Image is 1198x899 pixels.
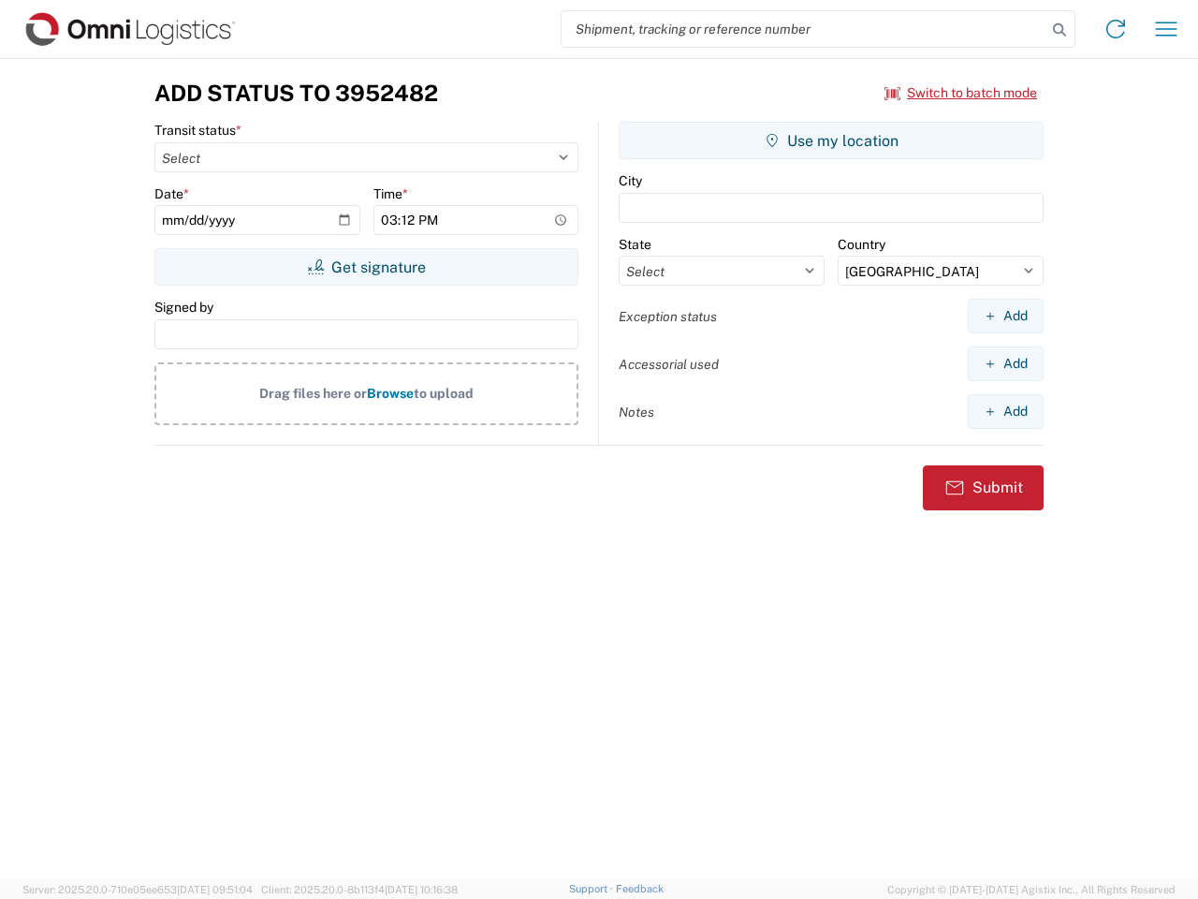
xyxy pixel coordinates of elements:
a: Feedback [616,883,664,894]
label: Date [154,185,189,202]
span: Drag files here or [259,386,367,401]
label: Signed by [154,299,213,316]
label: Time [373,185,408,202]
span: [DATE] 09:51:04 [177,884,253,895]
span: [DATE] 10:16:38 [385,884,458,895]
input: Shipment, tracking or reference number [562,11,1046,47]
button: Add [968,299,1044,333]
label: City [619,172,642,189]
label: Transit status [154,122,241,139]
button: Use my location [619,122,1044,159]
label: State [619,236,651,253]
button: Get signature [154,248,578,286]
span: Copyright © [DATE]-[DATE] Agistix Inc., All Rights Reserved [887,881,1176,898]
h3: Add Status to 3952482 [154,80,438,107]
button: Add [968,346,1044,381]
label: Accessorial used [619,356,719,373]
span: Server: 2025.20.0-710e05ee653 [22,884,253,895]
a: Support [569,883,616,894]
label: Country [838,236,885,253]
label: Exception status [619,308,717,325]
button: Submit [923,465,1044,510]
span: to upload [414,386,474,401]
span: Browse [367,386,414,401]
label: Notes [619,404,654,420]
span: Client: 2025.20.0-8b113f4 [261,884,458,895]
button: Switch to batch mode [884,78,1037,109]
button: Add [968,394,1044,429]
